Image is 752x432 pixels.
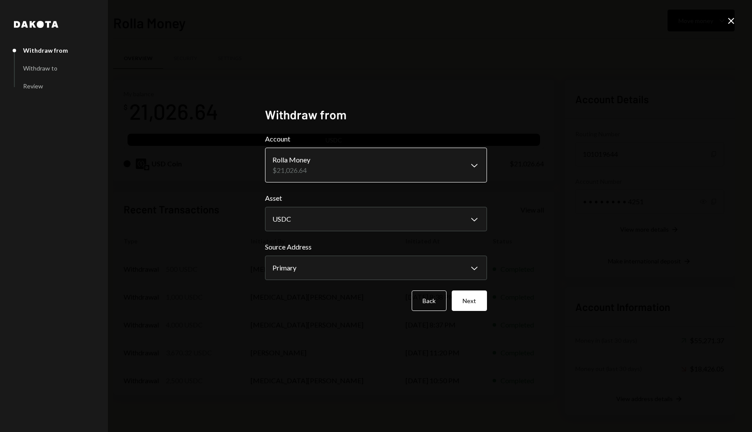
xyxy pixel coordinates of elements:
[265,207,487,231] button: Asset
[265,256,487,280] button: Source Address
[23,47,68,54] div: Withdraw from
[265,134,487,144] label: Account
[452,290,487,311] button: Next
[265,106,487,123] h2: Withdraw from
[265,193,487,203] label: Asset
[23,64,57,72] div: Withdraw to
[412,290,446,311] button: Back
[265,242,487,252] label: Source Address
[265,148,487,182] button: Account
[23,82,43,90] div: Review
